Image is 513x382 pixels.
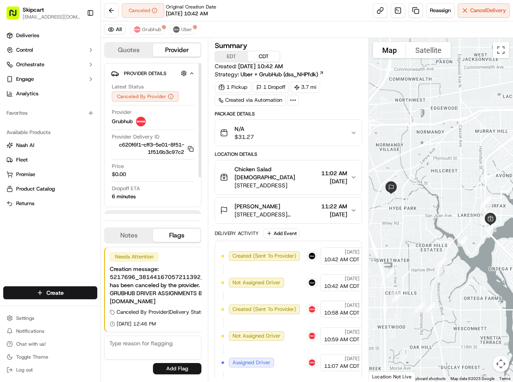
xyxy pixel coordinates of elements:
[477,193,494,210] div: 4
[8,8,24,24] img: Nash
[3,87,97,100] a: Analytics
[6,171,94,178] a: Promise
[253,82,289,93] div: 1 Dropoff
[112,91,179,102] button: Canceled By Provider
[117,321,156,327] span: [DATE] 12:46 PM
[110,252,159,262] div: Needs Attention
[321,210,347,218] span: [DATE]
[23,14,80,20] span: [EMAIL_ADDRESS][DOMAIN_NAME]
[6,142,94,149] a: Nash AI
[112,83,144,90] span: Latest Status
[215,160,361,194] button: Chicken Salad [DEMOGRAPHIC_DATA][STREET_ADDRESS]11:02 AM[DATE]
[477,195,494,212] div: 3
[309,333,315,339] img: 5e692f75ce7d37001a5d71f1
[105,44,153,57] button: Quotes
[430,7,451,14] span: Reassign
[153,363,201,374] button: Add Flag
[345,355,360,362] span: [DATE]
[324,309,360,317] span: 10:58 AM CDT
[291,82,320,93] div: 3.7 mi
[16,354,48,360] span: Toggle Theme
[232,332,281,340] span: Not Assigned Driver
[215,197,361,223] button: [PERSON_NAME][STREET_ADDRESS][PERSON_NAME]11:22 AM[DATE]
[324,283,360,290] span: 10:42 AM CDT
[6,200,94,207] a: Returns
[3,126,97,139] div: Available Products
[27,85,102,92] div: We're available if you need us!
[373,42,406,58] button: Show street map
[153,44,201,57] button: Provider
[215,230,259,237] div: Delivery Activity
[16,315,34,321] span: Settings
[215,151,362,157] div: Location Details
[3,313,97,324] button: Settings
[215,42,247,49] h3: Summary
[3,107,97,120] div: Favorites
[27,77,132,85] div: Start new chat
[388,289,405,306] div: 6
[371,371,398,382] img: Google
[470,7,506,14] span: Cancel Delivery
[6,185,94,193] a: Product Catalog
[3,153,97,166] button: Fleet
[483,218,500,235] div: 11
[137,80,147,89] button: Start new chat
[383,264,400,281] div: 5
[5,114,65,128] a: 📗Knowledge Base
[16,90,38,97] span: Analytics
[433,254,450,271] div: 9
[309,279,315,286] img: uber-new-logo.jpeg
[215,94,286,106] a: Created via Automation
[324,336,360,343] span: 10:59 AM CDT
[8,32,147,45] p: Welcome 👋
[477,208,494,225] div: 2
[153,229,201,242] button: Flags
[458,3,510,18] button: CancelDelivery
[130,25,165,34] button: Grubhub
[215,70,324,78] div: Strategy:
[8,77,23,92] img: 1736555255976-a54dd68f-1ca7-489b-9aae-adbdc363a1c4
[16,171,35,178] span: Promise
[454,233,471,250] div: 10
[16,200,34,207] span: Returns
[232,359,270,366] span: Assigned Driver
[345,249,360,255] span: [DATE]
[68,118,75,124] div: 💻
[112,118,133,125] span: Grubhub
[411,376,446,382] button: Keyboard shortcuts
[232,252,296,260] span: Created (Sent To Provider)
[8,118,15,124] div: 📗
[369,372,415,382] div: Location Not Live
[76,117,130,125] span: API Documentation
[321,202,347,210] span: 11:22 AM
[46,289,64,297] span: Create
[65,114,133,128] a: 💻API Documentation
[215,120,361,146] button: N/A$31.27
[166,10,208,17] span: [DATE] 10:42 AM
[247,51,280,62] button: CDT
[3,183,97,195] button: Product Catalog
[112,163,124,170] span: Price
[235,133,254,141] span: $31.27
[136,117,146,126] img: 5e692f75ce7d37001a5d71f1
[493,356,509,372] button: Map camera controls
[16,76,34,83] span: Engage
[104,25,126,34] button: All
[345,275,360,282] span: [DATE]
[232,306,296,313] span: Created (Sent To Provider)
[3,139,97,152] button: Nash AI
[16,46,33,54] span: Control
[412,299,429,316] div: 7
[80,137,98,143] span: Pylon
[422,299,439,316] div: 8
[406,42,451,58] button: Show satellite imagery
[324,256,360,263] span: 10:42 AM CDT
[215,82,251,93] div: 1 Pickup
[241,70,324,78] a: Uber + GrubHub (dss_NHPfdk)
[3,58,97,71] button: Orchestrate
[16,328,44,334] span: Notifications
[16,185,55,193] span: Product Catalog
[21,52,145,61] input: Got a question? Start typing here...
[493,42,509,58] button: Toggle fullscreen view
